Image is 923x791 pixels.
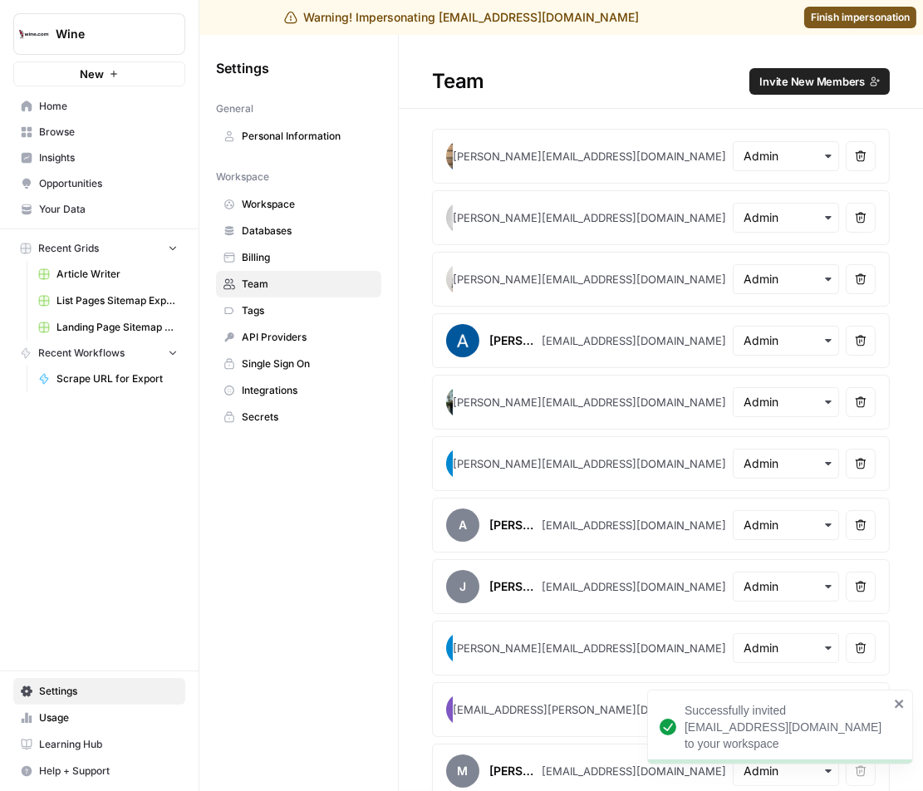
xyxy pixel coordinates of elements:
span: Browse [39,125,178,140]
span: Settings [39,684,178,699]
div: [PERSON_NAME][EMAIL_ADDRESS][DOMAIN_NAME] [453,148,726,165]
a: API Providers [216,324,381,351]
span: Settings [216,58,269,78]
a: Databases [216,218,381,244]
span: Single Sign On [242,356,374,371]
a: Team [216,271,381,297]
img: avatar [446,201,479,234]
a: Workspace [216,191,381,218]
input: Admin [744,394,828,410]
a: Landing Page Sitemap Export [31,314,185,341]
span: Article Writer [56,267,178,282]
span: M [446,754,479,788]
a: Integrations [216,377,381,404]
img: avatar [446,140,479,173]
span: Opportunities [39,176,178,191]
img: avatar [446,693,479,726]
img: avatar [446,447,479,480]
span: Personal Information [242,129,374,144]
input: Admin [744,148,828,165]
span: A [446,508,479,542]
a: Insights [13,145,185,171]
a: Settings [13,678,185,705]
img: avatar [446,386,479,419]
span: Insights [39,150,178,165]
div: Warning! Impersonating [EMAIL_ADDRESS][DOMAIN_NAME] [284,9,640,26]
div: [PERSON_NAME] [489,332,535,349]
div: [PERSON_NAME] [489,517,535,533]
span: Scrape URL for Export [56,371,178,386]
a: Article Writer [31,261,185,287]
input: Admin [744,640,828,656]
span: Integrations [242,383,374,398]
span: Team [242,277,374,292]
span: Secrets [242,410,374,425]
input: Admin [744,271,828,287]
img: Wine Logo [19,19,49,49]
span: Recent Workflows [38,346,125,361]
a: Learning Hub [13,731,185,758]
input: Admin [744,209,828,226]
button: Help + Support [13,758,185,784]
div: Team [399,68,923,95]
span: List Pages Sitemap Export [56,293,178,308]
a: Finish impersonation [804,7,916,28]
button: Workspace: Wine [13,13,185,55]
button: Recent Workflows [13,341,185,366]
span: Databases [242,224,374,238]
div: [EMAIL_ADDRESS][DOMAIN_NAME] [542,517,726,533]
span: New [80,66,104,82]
a: Usage [13,705,185,731]
div: [PERSON_NAME] [489,578,535,595]
a: Your Data [13,196,185,223]
span: Home [39,99,178,114]
span: Recent Grids [38,241,99,256]
input: Admin [744,455,828,472]
div: [EMAIL_ADDRESS][DOMAIN_NAME] [542,578,726,595]
span: Tags [242,303,374,318]
input: Admin [744,578,828,595]
div: [PERSON_NAME][EMAIL_ADDRESS][DOMAIN_NAME] [453,394,726,410]
div: [PERSON_NAME] [489,763,535,779]
div: [PERSON_NAME][EMAIL_ADDRESS][DOMAIN_NAME] [453,271,726,287]
a: Home [13,93,185,120]
a: Secrets [216,404,381,430]
a: Scrape URL for Export [31,366,185,392]
span: Workspace [216,169,269,184]
img: avatar [446,324,479,357]
span: API Providers [242,330,374,345]
span: Usage [39,710,178,725]
button: Invite New Members [749,68,890,95]
span: Wine [56,26,156,42]
a: Single Sign On [216,351,381,377]
span: Landing Page Sitemap Export [56,320,178,335]
div: [PERSON_NAME][EMAIL_ADDRESS][DOMAIN_NAME] [453,209,726,226]
img: avatar [446,631,479,665]
div: [EMAIL_ADDRESS][DOMAIN_NAME] [542,763,726,779]
span: Help + Support [39,764,178,779]
button: Recent Grids [13,236,185,261]
span: J [446,570,479,603]
span: General [216,101,253,116]
a: Personal Information [216,123,381,150]
span: Invite New Members [759,73,865,90]
span: Billing [242,250,374,265]
a: List Pages Sitemap Export [31,287,185,314]
a: Billing [216,244,381,271]
input: Admin [744,517,828,533]
a: Browse [13,119,185,145]
img: avatar [446,263,479,296]
input: Admin [744,332,828,349]
div: [PERSON_NAME][EMAIL_ADDRESS][DOMAIN_NAME] [453,455,726,472]
button: close [894,697,906,710]
div: [EMAIL_ADDRESS][PERSON_NAME][DOMAIN_NAME] [453,701,726,718]
a: Opportunities [13,170,185,197]
div: [EMAIL_ADDRESS][DOMAIN_NAME] [542,332,726,349]
span: Learning Hub [39,737,178,752]
div: [PERSON_NAME][EMAIL_ADDRESS][DOMAIN_NAME] [453,640,726,656]
span: Your Data [39,202,178,217]
span: Workspace [242,197,374,212]
a: Tags [216,297,381,324]
span: Finish impersonation [811,10,910,25]
div: Successfully invited [EMAIL_ADDRESS][DOMAIN_NAME] to your workspace [685,702,889,752]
